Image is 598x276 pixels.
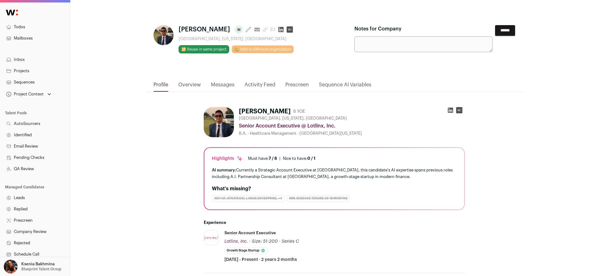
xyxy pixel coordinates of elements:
img: a424fd747849e527c4e1fbda3ad8eab1dda8ce0ce9c44f84abf0ffe924860a95.jpg [154,25,174,45]
p: Blueprint Talent Group [21,267,62,272]
div: Must have: [248,156,277,161]
span: · Size: 51-200 [249,239,278,244]
label: Notes for Company [354,25,401,33]
span: Series C [282,239,299,244]
a: Overview [178,81,201,92]
h1: [PERSON_NAME] [239,107,291,116]
div: Highlights [212,155,243,162]
a: Activity Feed [245,81,275,92]
div: Senior Account Executive @ Lotlinx, Inc. [239,122,465,130]
div: Currently a Strategic Account Executive at [GEOGRAPHIC_DATA], this candidate's AI expertise spans... [212,167,457,180]
button: Open dropdown [3,260,63,273]
h2: What's missing? [212,185,457,192]
div: 8 YOE [293,108,305,115]
a: 🏡 Add to different organization [232,45,294,53]
a: Profile [154,81,168,92]
span: Lotlinx, Inc. [224,239,248,244]
div: Any of: Strategic, Large Enterprise, +4 [212,195,284,202]
span: · [279,238,280,245]
button: 🔂 Reuse in same project [179,45,229,53]
span: AI summary: [212,168,236,172]
a: Sequence AI Variables [319,81,371,92]
div: min average tenure of 18 months [287,195,350,202]
img: Wellfound [3,6,21,19]
ul: | [248,156,315,161]
span: [DATE] - Present · 2 years 2 months [224,257,297,263]
span: 7 / 8 [269,156,277,160]
h2: Experience [204,220,465,225]
span: [GEOGRAPHIC_DATA], [US_STATE], [GEOGRAPHIC_DATA] [239,116,347,121]
div: Nice to have: [283,156,315,161]
div: Senior Account Executive [224,230,276,236]
div: [GEOGRAPHIC_DATA], [US_STATE], [GEOGRAPHIC_DATA] [179,36,295,41]
img: a424fd747849e527c4e1fbda3ad8eab1dda8ce0ce9c44f84abf0ffe924860a95.jpg [204,107,234,137]
p: Ksenia Bakhmina [21,262,55,267]
a: Messages [211,81,234,92]
button: Open dropdown [5,90,52,99]
a: Prescreen [285,81,309,92]
img: 13968079-medium_jpg [4,260,18,273]
span: [PERSON_NAME] [179,25,230,34]
span: 0 / 1 [307,156,315,160]
li: Growth Stage Startup [224,247,268,254]
div: Project Context [5,92,44,97]
img: 436a5be402ff0b5bd6840588fb55ae3c583d4a8c3590cae29933ae7cb966f687.jpg [204,236,218,240]
div: B.A. - Healthcare Management - [GEOGRAPHIC_DATA][US_STATE] [239,131,465,136]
